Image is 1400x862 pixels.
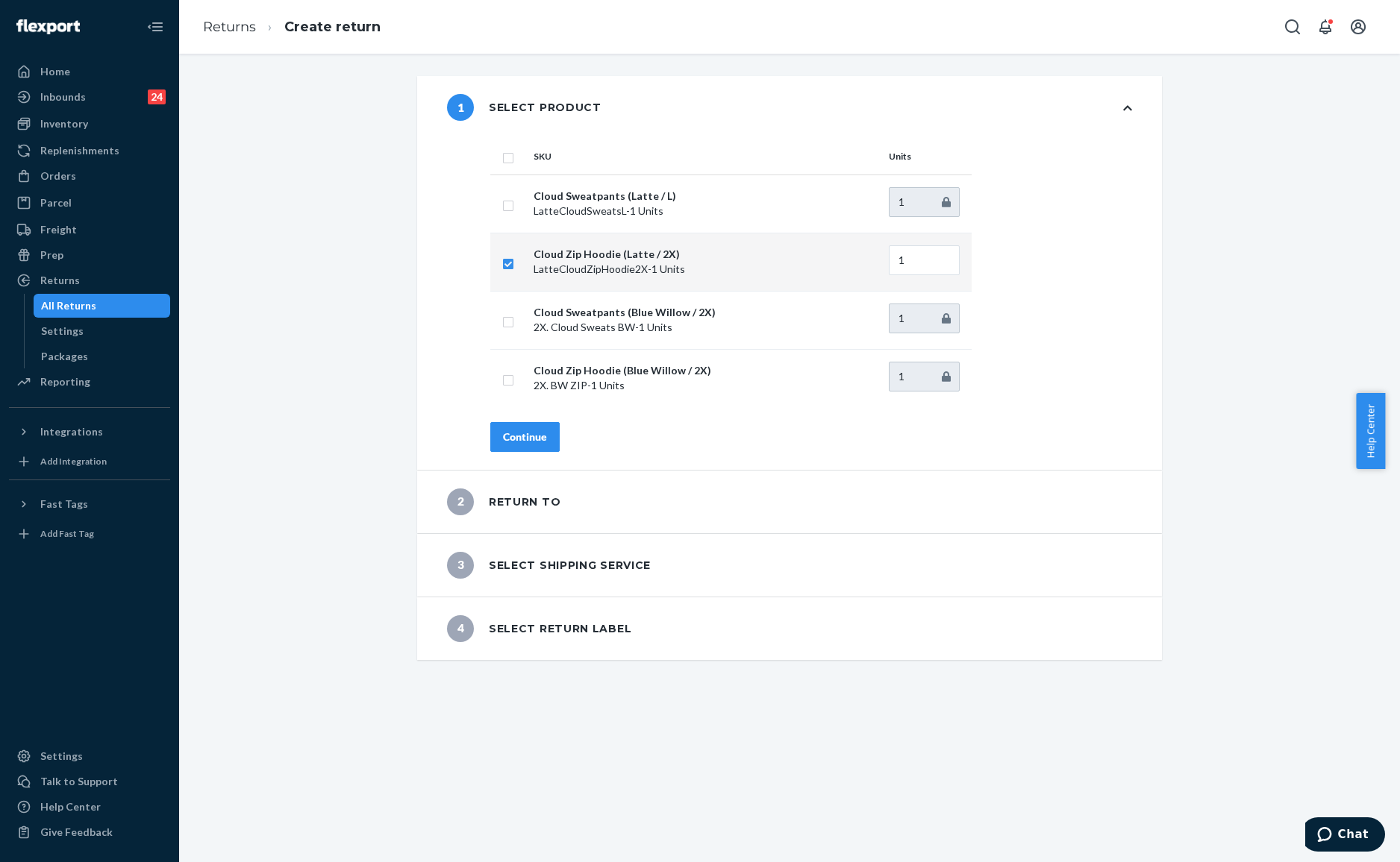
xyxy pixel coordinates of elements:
[9,370,170,394] a: Reporting
[883,139,972,174] th: Units
[40,455,107,468] div: Add Integration
[534,189,877,204] p: Cloud Sweatpants (Latte / L)
[447,94,474,121] span: 1
[9,420,170,444] button: Integrations
[40,799,101,814] div: Help Center
[40,195,72,210] div: Parcel
[534,204,877,218] p: LatteCloudSweatsL - 1 Units
[40,273,80,288] div: Returns
[34,294,171,318] a: All Returns
[1356,393,1385,469] button: Help Center
[9,820,170,844] button: Give Feedback
[447,615,631,642] div: Select return label
[9,112,170,136] a: Inventory
[34,319,171,343] a: Settings
[40,169,76,183] div: Orders
[40,143,119,158] div: Replenishments
[284,19,381,35] a: Create return
[40,749,83,764] div: Settings
[1305,817,1385,855] iframe: Opens a widget where you can chat to one of our agents
[9,744,170,768] a: Settings
[1310,12,1340,42] button: Open notifications
[9,450,170,474] a: Add Integration
[9,795,170,819] a: Help Center
[41,324,84,339] div: Settings
[447,552,474,579] span: 3
[9,770,170,793] button: Talk to Support
[534,262,877,277] p: LatteCloudZipHoodie2X - 1 Units
[191,5,393,49] ol: breadcrumbs
[40,424,103,439] div: Integrations
[9,60,170,84] a: Home
[148,89,166,104] div: 24
[16,19,80,34] img: Flexport logo
[9,164,170,188] a: Orders
[34,345,171,368] a: Packages
[40,825,113,840] div: Give Feedback
[9,243,170,267] a: Prep
[534,305,877,320] p: Cloud Sweatpants (Blue Willow / 2X)
[1343,12,1373,42] button: Open account menu
[490,422,560,452] button: Continue
[9,218,170,242] a: Freight
[40,116,88,131] div: Inventory
[41,298,96,313] div: All Returns
[889,245,960,275] input: Enter quantity
[9,522,170,546] a: Add Fast Tag
[203,19,256,35] a: Returns
[447,488,560,515] div: Return to
[534,378,877,393] p: 2X. BW ZIP - 1 Units
[41,349,88,364] div: Packages
[528,139,883,174] th: SKU
[889,362,960,391] input: Enter quantity
[447,94,601,121] div: Select product
[534,320,877,335] p: 2X. Cloud Sweats BW - 1 Units
[40,527,94,540] div: Add Fast Tag
[447,552,651,579] div: Select shipping service
[503,430,547,444] div: Continue
[889,187,960,217] input: Enter quantity
[9,492,170,516] button: Fast Tags
[9,139,170,163] a: Replenishments
[889,303,960,333] input: Enter quantity
[447,488,474,515] span: 2
[40,497,88,512] div: Fast Tags
[40,374,90,389] div: Reporting
[140,12,170,42] button: Close Navigation
[534,363,877,378] p: Cloud Zip Hoodie (Blue Willow / 2X)
[534,247,877,262] p: Cloud Zip Hoodie (Latte / 2X)
[1278,12,1307,42] button: Open Search Box
[40,89,86,104] div: Inbounds
[9,85,170,109] a: Inbounds24
[40,248,63,262] div: Prep
[40,64,70,79] div: Home
[40,222,77,237] div: Freight
[9,191,170,215] a: Parcel
[447,615,474,642] span: 4
[9,268,170,292] a: Returns
[40,774,118,789] div: Talk to Support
